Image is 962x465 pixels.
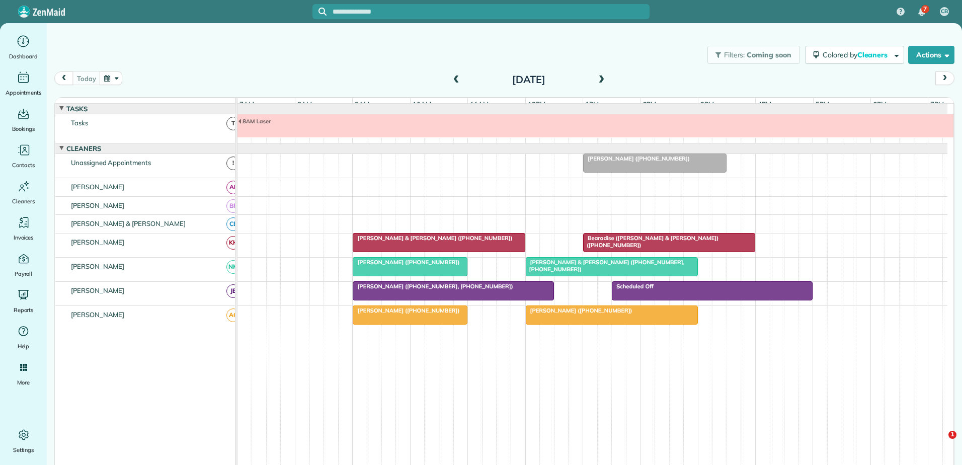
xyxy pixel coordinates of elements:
span: Help [18,341,30,351]
span: [PERSON_NAME] [69,262,127,270]
span: Reports [14,305,34,315]
span: 7pm [928,100,946,108]
span: Bookings [12,124,35,134]
button: Actions [908,46,954,64]
span: 10am [411,100,433,108]
span: Invoices [14,232,34,243]
span: Coming soon [747,50,792,59]
a: Reports [4,287,43,315]
span: Cleaners [857,50,890,59]
span: More [17,377,30,387]
span: 8AM Laser [237,118,271,125]
span: Tasks [64,105,90,113]
iframe: Intercom live chat [928,431,952,455]
span: [PERSON_NAME] & [PERSON_NAME] ([PHONE_NUMBER]) [352,235,513,242]
span: 2pm [641,100,659,108]
a: Cleaners [4,178,43,206]
span: Cleaners [64,144,103,152]
a: Bookings [4,106,43,134]
span: Tasks [69,119,90,127]
button: next [935,71,954,85]
span: 5pm [814,100,831,108]
span: 1pm [583,100,601,108]
a: Help [4,323,43,351]
span: ! [226,157,240,170]
span: 3pm [698,100,716,108]
span: CB [941,8,948,16]
span: [PERSON_NAME] [69,311,127,319]
span: Contacts [12,160,35,170]
div: 7 unread notifications [911,1,932,23]
span: Cleaners [12,196,35,206]
span: [PERSON_NAME] ([PHONE_NUMBER]) [583,155,690,162]
span: 8am [295,100,314,108]
button: Focus search [312,8,327,16]
a: Payroll [4,251,43,279]
span: KH [226,236,240,250]
span: 7am [237,100,256,108]
span: Payroll [15,269,33,279]
span: 12pm [526,100,547,108]
h2: [DATE] [466,74,592,85]
span: [PERSON_NAME] [69,238,127,246]
span: [PERSON_NAME] [69,201,127,209]
button: Colored byCleaners [805,46,904,64]
span: 1 [948,431,956,439]
span: Appointments [6,88,42,98]
span: [PERSON_NAME] [69,183,127,191]
span: [PERSON_NAME] ([PHONE_NUMBER], [PHONE_NUMBER]) [352,283,513,290]
span: BR [226,199,240,213]
a: Invoices [4,214,43,243]
span: CB [226,217,240,231]
span: AG [226,308,240,322]
span: 9am [353,100,371,108]
span: [PERSON_NAME] ([PHONE_NUMBER]) [525,307,633,314]
span: [PERSON_NAME] & [PERSON_NAME] [69,219,188,227]
button: today [72,71,100,85]
a: Settings [4,427,43,455]
span: 6pm [871,100,889,108]
span: Dashboard [9,51,38,61]
span: 7 [923,5,927,13]
span: Unassigned Appointments [69,159,153,167]
span: NM [226,260,240,274]
span: [PERSON_NAME] ([PHONE_NUMBER]) [352,307,460,314]
a: Contacts [4,142,43,170]
button: prev [54,71,73,85]
span: Colored by [823,50,891,59]
span: Filters: [724,50,745,59]
span: T [226,117,240,130]
a: Dashboard [4,33,43,61]
span: 11am [468,100,491,108]
span: Settings [13,445,34,455]
span: Bearadise ([PERSON_NAME] & [PERSON_NAME]) ([PHONE_NUMBER]) [583,235,718,249]
span: [PERSON_NAME] ([PHONE_NUMBER]) [352,259,460,266]
span: [PERSON_NAME] [69,286,127,294]
span: JB [226,284,240,298]
span: 4pm [756,100,773,108]
a: Appointments [4,69,43,98]
svg: Focus search [318,8,327,16]
span: AF [226,181,240,194]
span: Scheduled Off [611,283,654,290]
span: [PERSON_NAME] & [PERSON_NAME] ([PHONE_NUMBER], [PHONE_NUMBER]) [525,259,685,273]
